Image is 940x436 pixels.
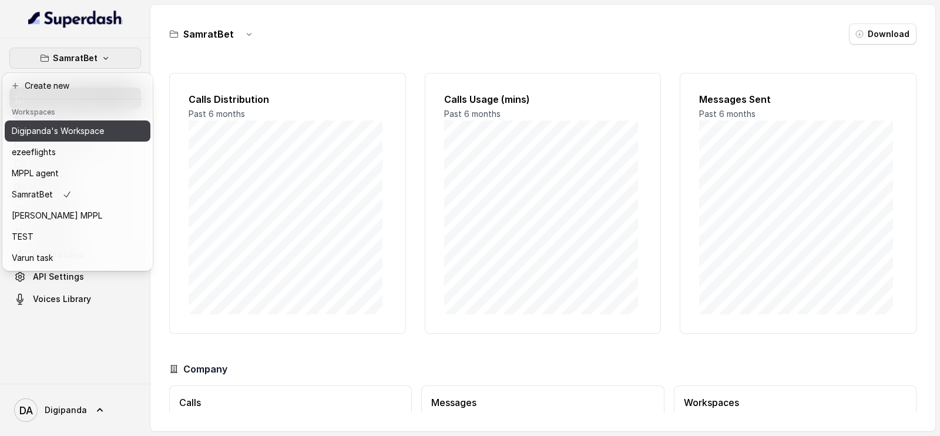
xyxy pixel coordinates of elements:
p: SamratBet [12,187,53,202]
p: Varun task [12,251,53,265]
p: ezeeflights [12,145,56,159]
p: MPPL agent [12,166,59,180]
header: Workspaces [5,102,150,120]
div: SamratBet [2,73,153,271]
button: Create new [5,75,150,96]
p: Digipanda's Workspace [12,124,104,138]
p: [PERSON_NAME] MPPL [12,209,102,223]
p: TEST [12,230,33,244]
button: SamratBet [9,48,141,69]
p: SamratBet [53,51,98,65]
